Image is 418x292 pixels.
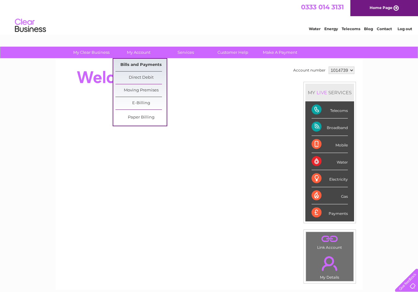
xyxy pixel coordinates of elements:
a: . [308,234,352,244]
a: Make A Payment [254,47,306,58]
div: MY SERVICES [305,84,354,101]
div: Mobile [312,136,348,153]
div: Water [312,153,348,170]
div: Payments [312,204,348,221]
a: Log out [398,26,412,31]
a: Paper Billing [115,111,167,124]
a: Water [309,26,321,31]
a: Moving Premises [115,84,167,97]
img: logo.png [15,16,46,35]
a: Direct Debit [115,72,167,84]
div: LIVE [315,90,328,95]
a: E-Billing [115,97,167,109]
a: Telecoms [342,26,360,31]
a: 0333 014 3131 [301,3,344,11]
a: . [308,253,352,274]
a: My Clear Business [66,47,117,58]
div: Telecoms [312,101,348,118]
div: Clear Business is a trading name of Verastar Limited (registered in [GEOGRAPHIC_DATA] No. 3667643... [63,3,356,30]
a: Customer Help [207,47,258,58]
a: Services [160,47,211,58]
td: My Details [306,251,354,281]
div: Broadband [312,118,348,136]
a: Blog [364,26,373,31]
div: Gas [312,187,348,204]
a: Energy [324,26,338,31]
td: Link Account [306,232,354,251]
div: Electricity [312,170,348,187]
a: Contact [377,26,392,31]
a: Bills and Payments [115,59,167,71]
a: My Account [113,47,164,58]
td: Account number [292,65,327,76]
